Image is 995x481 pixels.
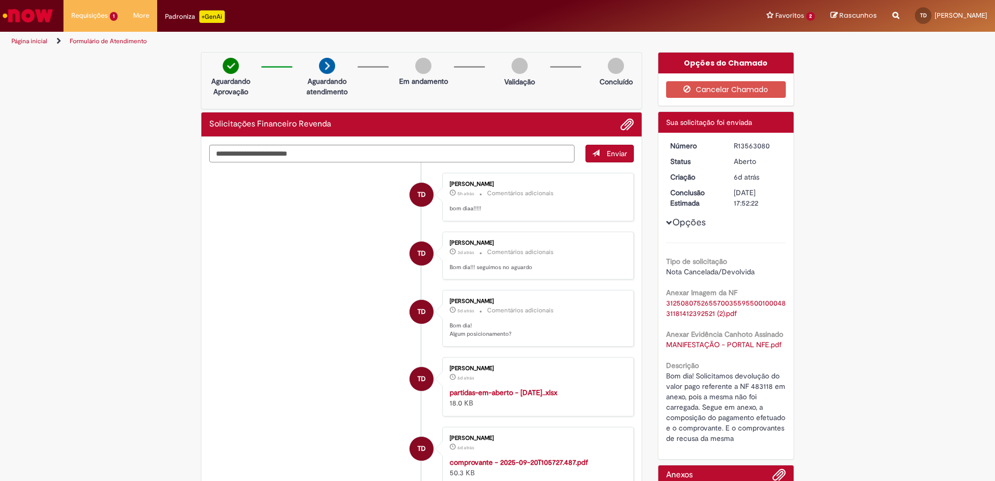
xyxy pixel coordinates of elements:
[450,388,557,397] a: partidas-em-aberto - [DATE]..xlsx
[666,118,752,127] span: Sua solicitação foi enviada
[457,445,474,451] time: 24/09/2025 12:52:15
[71,10,108,21] span: Requisições
[165,10,225,23] div: Padroniza
[831,11,877,21] a: Rascunhos
[662,156,726,167] dt: Status
[457,249,474,256] time: 27/09/2025 10:56:28
[666,471,693,480] h2: Anexos
[775,10,804,21] span: Favoritos
[666,257,727,266] b: Tipo de solicitação
[410,300,433,324] div: Thiago Luiz Thomé Dill
[620,118,634,131] button: Adicionar anexos
[457,191,474,197] span: 5h atrás
[806,12,815,21] span: 2
[487,189,554,198] small: Comentários adicionais
[585,145,634,162] button: Enviar
[457,445,474,451] span: 6d atrás
[839,10,877,20] span: Rascunhos
[450,205,623,213] p: bom diaa!!!!!
[223,58,239,74] img: check-circle-green.png
[415,58,431,74] img: img-circle-grey.png
[450,435,623,441] div: [PERSON_NAME]
[302,76,352,97] p: Aguardando atendimento
[666,371,787,443] span: Bom dia! Solicitamos devolução do valor pago referente a NF 483118 em anexo, pois a mesma não foi...
[457,191,474,197] time: 29/09/2025 11:25:18
[1,5,55,26] img: ServiceNow
[457,375,474,381] span: 6d atrás
[666,288,737,297] b: Anexar Imagem da NF
[658,53,794,73] div: Opções do Chamado
[599,77,633,87] p: Concluído
[920,12,927,19] span: TD
[734,172,759,182] span: 6d atrás
[410,183,433,207] div: Thiago Luiz Thomé Dill
[666,340,782,349] a: Download de MANIFESTAÇÃO - PORTAL NFE.pdf
[417,436,426,461] span: TD
[206,76,256,97] p: Aguardando Aprovação
[935,11,987,20] span: [PERSON_NAME]
[450,263,623,272] p: Bom dia!!! seguimos no aguardo
[417,366,426,391] span: TD
[11,37,47,45] a: Página inicial
[487,248,554,257] small: Comentários adicionais
[209,145,575,162] textarea: Digite sua mensagem aqui...
[450,322,623,338] p: Bom dia! Algum posicionamento?
[504,77,535,87] p: Validação
[319,58,335,74] img: arrow-next.png
[662,187,726,208] dt: Conclusão Estimada
[450,181,623,187] div: [PERSON_NAME]
[487,306,554,315] small: Comentários adicionais
[734,156,782,167] div: Aberto
[666,298,786,318] a: Download de 31250807526557003559550010004831181412392521 (2).pdf
[410,242,433,265] div: Thiago Luiz Thomé Dill
[662,141,726,151] dt: Número
[734,172,782,182] div: 24/09/2025 13:52:18
[209,120,331,129] h2: Solicitações Financeiro Revenda Histórico de tíquete
[8,32,656,51] ul: Trilhas de página
[450,457,623,478] div: 50.3 KB
[457,375,474,381] time: 24/09/2025 12:52:15
[450,387,623,408] div: 18.0 KB
[450,298,623,305] div: [PERSON_NAME]
[417,299,426,324] span: TD
[410,437,433,461] div: Thiago Luiz Thomé Dill
[457,308,474,314] span: 5d atrás
[110,12,118,21] span: 1
[199,10,225,23] p: +GenAi
[662,172,726,182] dt: Criação
[417,182,426,207] span: TD
[666,267,755,276] span: Nota Cancelada/Devolvida
[450,365,623,372] div: [PERSON_NAME]
[666,330,783,339] b: Anexar Evidência Canhoto Assinado
[512,58,528,74] img: img-circle-grey.png
[734,141,782,151] div: R13563080
[608,58,624,74] img: img-circle-grey.png
[607,149,627,158] span: Enviar
[457,249,474,256] span: 3d atrás
[734,187,782,208] div: [DATE] 17:52:22
[399,76,448,86] p: Em andamento
[457,308,474,314] time: 25/09/2025 11:51:43
[450,458,588,467] a: comprovante - 2025-09-20T105727.487.pdf
[410,367,433,391] div: Thiago Luiz Thomé Dill
[70,37,147,45] a: Formulário de Atendimento
[417,241,426,266] span: TD
[666,361,699,370] b: Descrição
[133,10,149,21] span: More
[450,240,623,246] div: [PERSON_NAME]
[734,172,759,182] time: 24/09/2025 12:52:18
[666,81,786,98] button: Cancelar Chamado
